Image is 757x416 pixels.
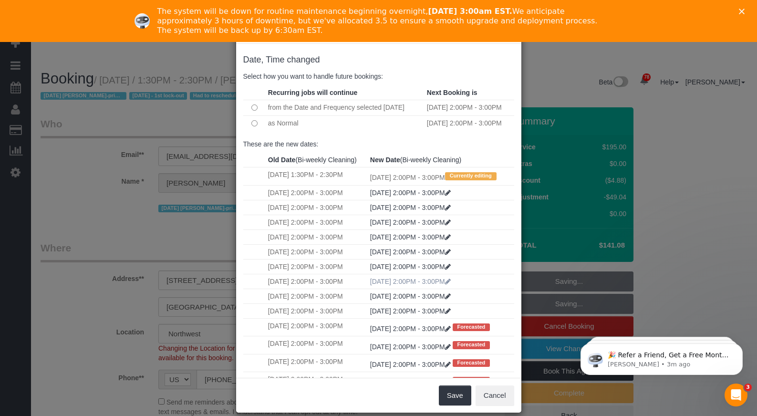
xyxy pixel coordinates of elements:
[266,336,368,354] td: [DATE] 2:00PM - 3:00PM
[445,172,497,180] span: Currently editing
[453,359,490,367] span: Forecasted
[370,204,451,211] a: [DATE] 2:00PM - 3:00PM
[370,189,451,197] a: [DATE] 2:00PM - 3:00PM
[370,218,451,226] a: [DATE] 2:00PM - 3:00PM
[370,343,453,351] a: [DATE] 2:00PM - 3:00PM
[370,325,453,333] a: [DATE] 2:00PM - 3:00PM
[243,55,514,65] h4: changed
[370,263,451,270] a: [DATE] 2:00PM - 3:00PM
[157,7,608,35] div: The system will be down for routine maintenance beginning overnight, We anticipate approximately ...
[425,115,514,131] td: [DATE] 2:00PM - 3:00PM
[725,384,747,406] iframe: Intercom live chat
[266,100,425,115] td: from the Date and Frequency selected [DATE]
[370,233,451,241] a: [DATE] 2:00PM - 3:00PM
[266,303,368,318] td: [DATE] 2:00PM - 3:00PM
[266,259,368,274] td: [DATE] 2:00PM - 3:00PM
[266,215,368,229] td: [DATE] 2:00PM - 3:00PM
[266,372,368,390] td: [DATE] 2:00PM - 3:00PM
[744,384,752,391] span: 3
[368,167,514,185] td: [DATE] 2:00PM - 3:00PM
[428,7,512,16] b: [DATE] 3:00am EST.
[368,153,514,167] th: (Bi-weekly Cleaning)
[453,323,490,331] span: Forecasted
[266,153,368,167] th: (Bi-weekly Cleaning)
[268,156,296,164] strong: Old Date
[476,385,514,406] button: Cancel
[266,229,368,244] td: [DATE] 2:00PM - 3:00PM
[266,274,368,289] td: [DATE] 2:00PM - 3:00PM
[266,318,368,336] td: [DATE] 2:00PM - 3:00PM
[739,9,748,14] div: Close
[370,156,400,164] strong: New Date
[266,185,368,200] td: [DATE] 2:00PM - 3:00PM
[370,278,451,285] a: [DATE] 2:00PM - 3:00PM
[453,341,490,349] span: Forecasted
[370,361,453,368] a: [DATE] 2:00PM - 3:00PM
[370,292,451,300] a: [DATE] 2:00PM - 3:00PM
[266,200,368,215] td: [DATE] 2:00PM - 3:00PM
[427,89,477,96] strong: Next Booking is
[135,13,150,29] img: Profile image for Ellie
[266,289,368,303] td: [DATE] 2:00PM - 3:00PM
[425,100,514,115] td: [DATE] 2:00PM - 3:00PM
[370,307,451,315] a: [DATE] 2:00PM - 3:00PM
[243,139,514,149] p: These are the new dates:
[243,72,514,81] p: Select how you want to handle future bookings:
[268,89,357,96] strong: Recurring jobs will continue
[266,167,368,185] td: [DATE] 1:30PM - 2:30PM
[266,244,368,259] td: [DATE] 2:00PM - 3:00PM
[453,377,490,385] span: Forecasted
[266,354,368,372] td: [DATE] 2:00PM - 3:00PM
[370,248,451,256] a: [DATE] 2:00PM - 3:00PM
[243,55,285,64] span: Date, Time
[566,323,757,390] iframe: Intercom notifications message
[266,115,425,131] td: as Normal
[439,385,471,406] button: Save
